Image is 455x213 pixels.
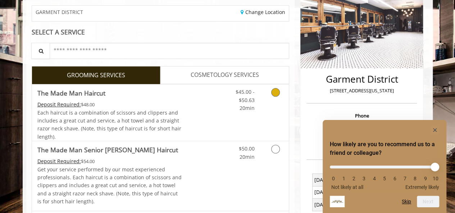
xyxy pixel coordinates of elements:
[37,158,81,165] span: This service needs some Advance to be paid before we block your appointment
[411,176,419,181] li: 8
[350,176,358,181] li: 2
[308,87,415,94] p: [STREET_ADDRESS][US_STATE]
[37,109,181,140] span: Each haircut is a combination of scissors and clippers and includes a great cut and service, a ho...
[306,166,417,171] h3: Opening Hours
[330,176,337,181] li: 0
[330,126,439,207] div: How likely are you to recommend us to a friend or colleague? Select an option from 0 to 10, with ...
[340,176,347,181] li: 1
[417,196,439,207] button: Next question
[37,145,178,155] b: The Made Man Senior [PERSON_NAME] Haircut
[239,153,254,160] span: 20min
[31,43,50,59] button: Service Search
[235,88,254,103] span: $45.00 - $50.63
[238,145,254,152] span: $50.00
[312,186,362,198] td: [DATE]
[308,74,415,84] h2: Garment District
[308,113,415,118] h3: Phone
[37,88,105,98] b: The Made Man Haircut
[241,9,285,15] a: Change Location
[32,29,290,36] div: SELECT A SERVICE
[191,70,259,80] span: COSMETOLOGY SERVICES
[371,176,378,181] li: 4
[239,105,254,111] span: 20min
[405,184,439,190] span: Extremely likely
[360,176,368,181] li: 3
[381,176,388,181] li: 5
[37,157,182,165] div: $54.00
[431,126,439,134] button: Hide survey
[312,174,362,186] td: [DATE] To [DATE]
[312,199,362,211] td: [DATE]
[331,184,363,190] span: Not likely at all
[422,176,429,181] li: 9
[67,71,125,80] span: GROOMING SERVICES
[330,160,439,190] div: How likely are you to recommend us to a friend or colleague? Select an option from 0 to 10, with ...
[308,133,415,138] h3: Email
[36,9,83,15] span: GARMENT DISTRICT
[37,101,182,108] div: $48.00
[391,176,398,181] li: 6
[330,140,439,157] h2: How likely are you to recommend us to a friend or colleague? Select an option from 0 to 10, with ...
[402,199,411,204] button: Skip
[432,176,439,181] li: 10
[37,166,182,206] p: Get your service performed by our most experienced professionals. Each haircut is a combination o...
[401,176,409,181] li: 7
[37,101,81,108] span: This service needs some Advance to be paid before we block your appointment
